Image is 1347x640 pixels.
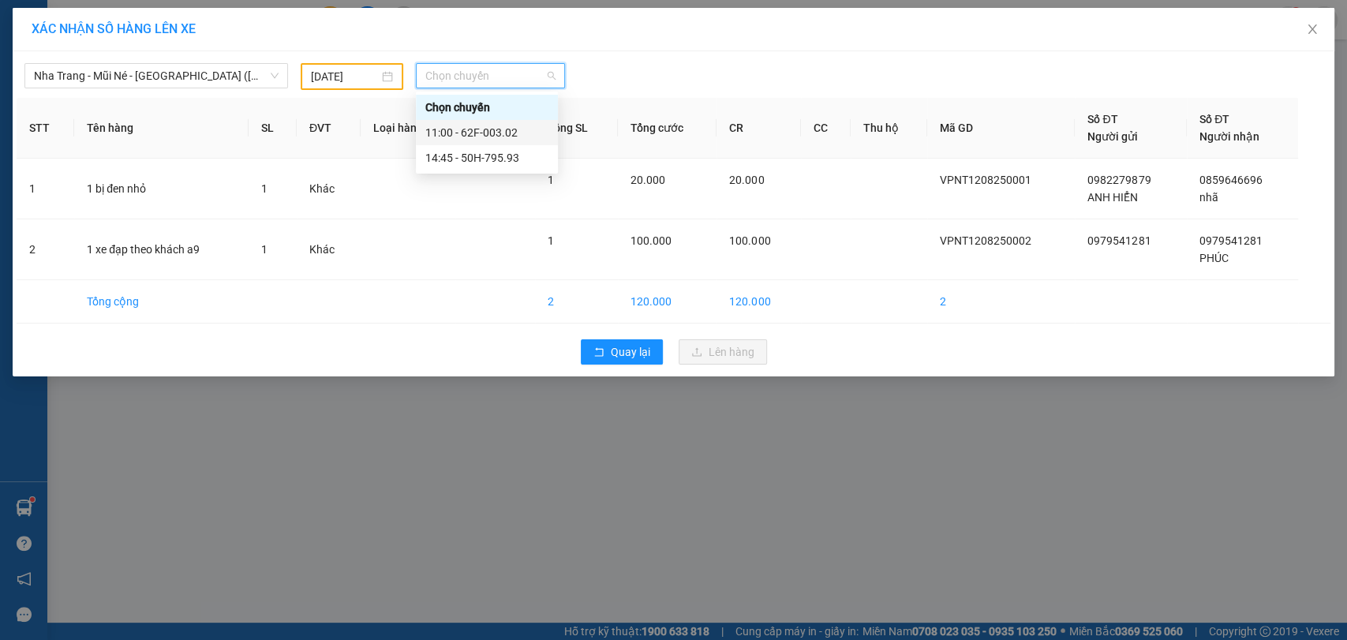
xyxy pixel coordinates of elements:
[311,68,379,85] input: 11/08/2025
[593,346,604,359] span: rollback
[717,98,800,159] th: CR
[297,98,361,159] th: ĐVT
[297,219,361,280] td: Khác
[1087,113,1117,125] span: Số ĐT
[1306,23,1319,36] span: close
[1087,234,1151,247] span: 0979541281
[8,8,229,67] li: Nam Hải Limousine
[17,219,74,280] td: 2
[611,343,650,361] span: Quay lại
[74,280,249,324] td: Tổng cộng
[425,99,548,116] div: Chọn chuyến
[940,174,1031,186] span: VPNT1208250001
[416,95,558,120] div: Chọn chuyến
[618,280,717,324] td: 120.000
[679,339,767,365] button: uploadLên hàng
[630,234,672,247] span: 100.000
[1199,113,1229,125] span: Số ĐT
[548,174,554,186] span: 1
[361,98,455,159] th: Loại hàng
[1087,191,1138,204] span: ANH HIỂN
[32,21,196,36] span: XÁC NHẬN SỐ HÀNG LÊN XE
[425,64,555,88] span: Chọn chuyến
[717,280,800,324] td: 120.000
[729,174,764,186] span: 20.000
[425,149,548,167] div: 14:45 - 50H-795.93
[1290,8,1334,52] button: Close
[8,85,109,137] li: VP VP [GEOGRAPHIC_DATA]
[425,124,548,141] div: 11:00 - 62F-003.02
[74,219,249,280] td: 1 xe đạp theo khách a9
[535,280,618,324] td: 2
[1199,174,1263,186] span: 0859646696
[940,234,1031,247] span: VPNT1208250002
[17,98,74,159] th: STT
[34,64,279,88] span: Nha Trang - Mũi Né - Sài Gòn (Sáng)
[618,98,717,159] th: Tổng cước
[109,85,210,120] li: VP VP [PERSON_NAME]
[801,98,851,159] th: CC
[1199,234,1263,247] span: 0979541281
[297,159,361,219] td: Khác
[535,98,618,159] th: Tổng SL
[1087,174,1151,186] span: 0982279879
[261,182,268,195] span: 1
[548,234,554,247] span: 1
[1087,130,1138,143] span: Người gửi
[630,174,665,186] span: 20.000
[1199,191,1218,204] span: nhã
[581,339,663,365] button: rollbackQuay lại
[249,98,297,159] th: SL
[261,243,268,256] span: 1
[1199,130,1259,143] span: Người nhận
[74,159,249,219] td: 1 bị đen nhỏ
[1199,252,1229,264] span: PHÚC
[927,280,1075,324] td: 2
[8,8,63,63] img: logo.jpg
[729,234,770,247] span: 100.000
[74,98,249,159] th: Tên hàng
[927,98,1075,159] th: Mã GD
[17,159,74,219] td: 1
[851,98,927,159] th: Thu hộ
